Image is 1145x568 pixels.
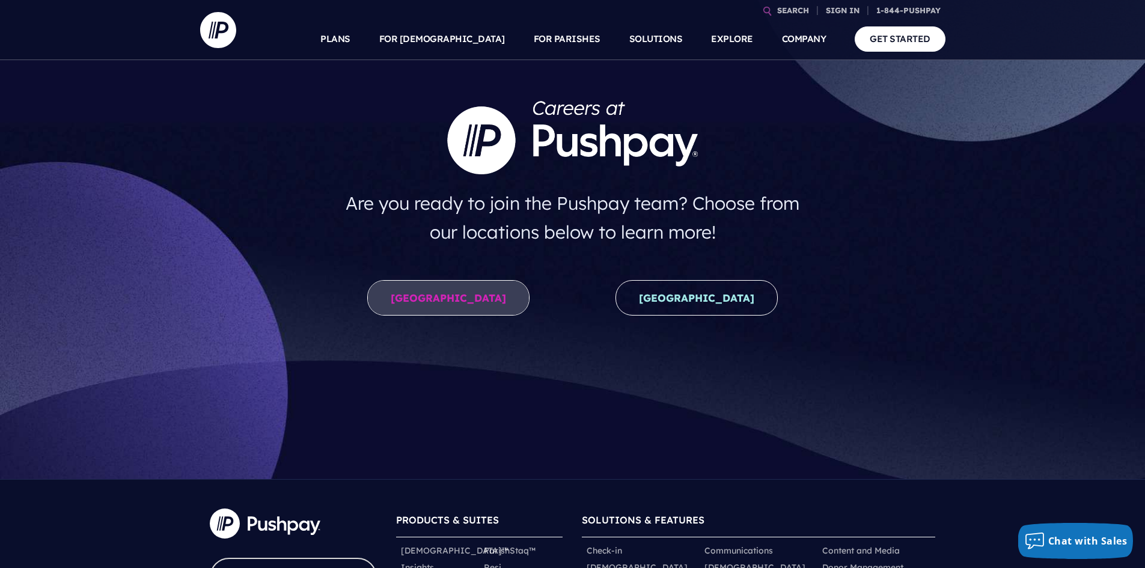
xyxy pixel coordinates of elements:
a: FOR PARISHES [534,18,600,60]
a: Check-in [587,545,622,557]
a: [GEOGRAPHIC_DATA] [367,280,530,316]
a: PLANS [320,18,350,60]
a: [GEOGRAPHIC_DATA] [615,280,778,316]
a: Communications [704,545,773,557]
h4: Are you ready to join the Pushpay team? Choose from our locations below to learn more! [334,184,811,251]
button: Chat with Sales [1018,523,1134,559]
a: EXPLORE [711,18,753,60]
span: Chat with Sales [1048,534,1128,548]
a: COMPANY [782,18,826,60]
a: Content and Media [822,545,900,557]
a: GET STARTED [855,26,945,51]
a: ParishStaq™ [484,545,536,557]
a: [DEMOGRAPHIC_DATA]™ [401,545,508,557]
a: FOR [DEMOGRAPHIC_DATA] [379,18,505,60]
a: SOLUTIONS [629,18,683,60]
h6: SOLUTIONS & FEATURES [582,508,935,537]
h6: PRODUCTS & SUITES [396,508,563,537]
